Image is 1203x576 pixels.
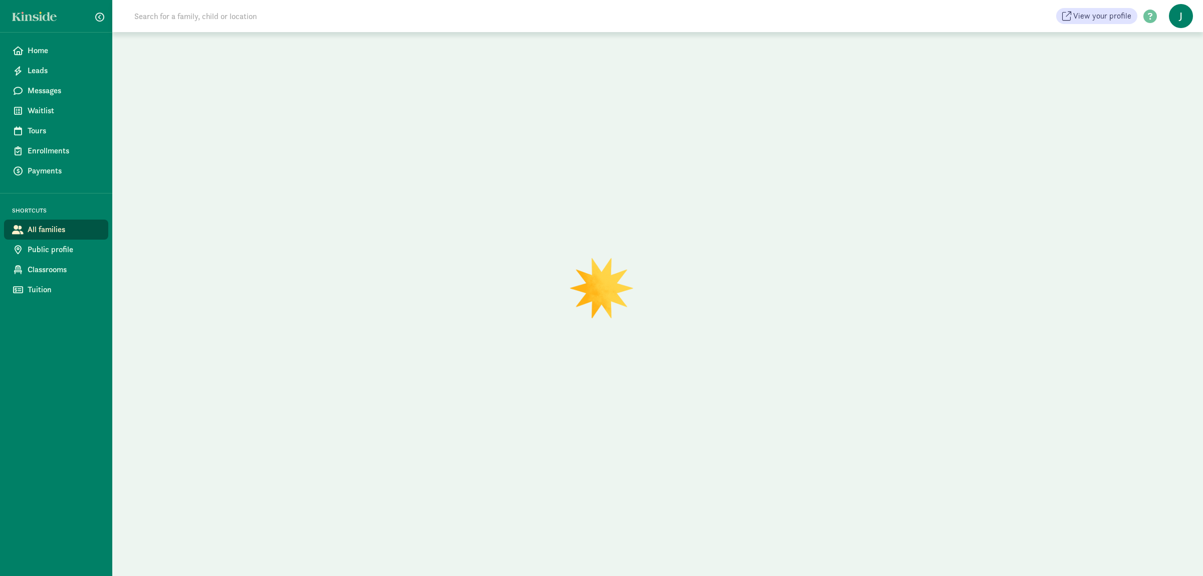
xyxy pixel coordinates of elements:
a: Messages [4,81,108,101]
a: Payments [4,161,108,181]
span: Waitlist [28,105,100,117]
a: Home [4,41,108,61]
span: View your profile [1073,10,1131,22]
a: View your profile [1056,8,1137,24]
input: Search for a family, child or location [128,6,410,26]
span: Tours [28,125,100,137]
span: Messages [28,85,100,97]
a: All families [4,220,108,240]
span: Public profile [28,244,100,256]
span: Leads [28,65,100,77]
a: Waitlist [4,101,108,121]
a: Public profile [4,240,108,260]
span: Payments [28,165,100,177]
span: Home [28,45,100,57]
a: Enrollments [4,141,108,161]
span: Enrollments [28,145,100,157]
a: Classrooms [4,260,108,280]
a: Leads [4,61,108,81]
a: Tours [4,121,108,141]
span: Classrooms [28,264,100,276]
span: J [1169,4,1193,28]
span: All families [28,224,100,236]
span: Tuition [28,284,100,296]
a: Tuition [4,280,108,300]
